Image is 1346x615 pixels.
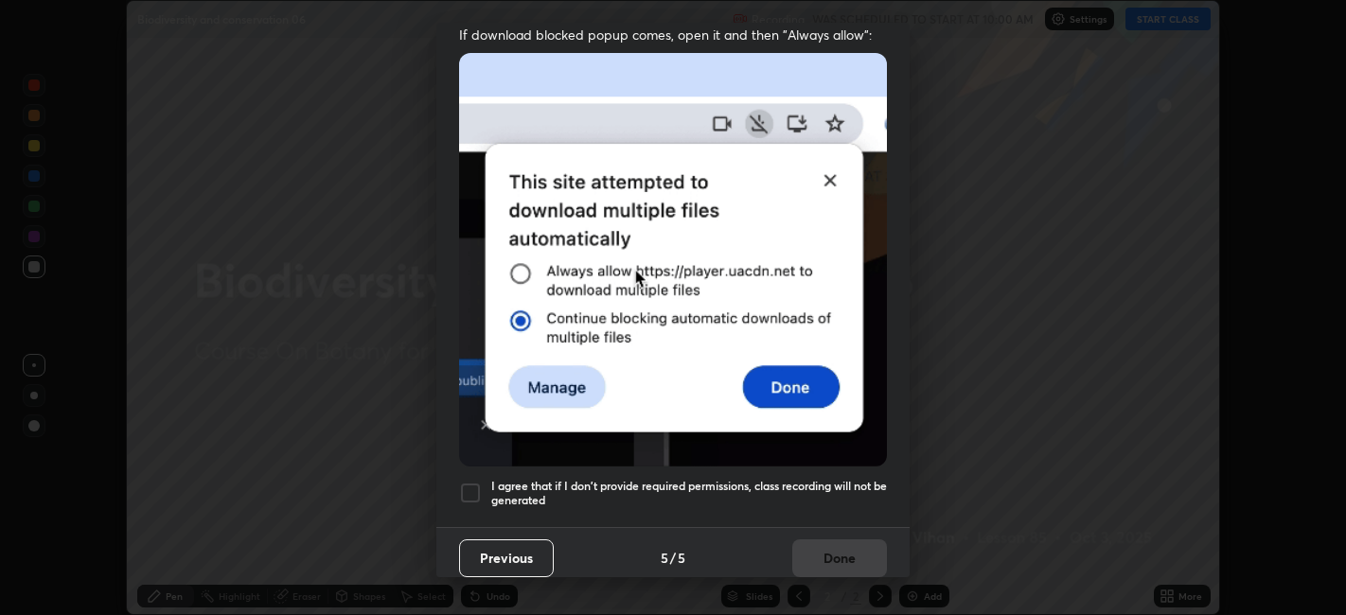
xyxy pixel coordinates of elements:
h4: 5 [678,548,685,568]
span: If download blocked popup comes, open it and then "Always allow": [459,26,887,44]
h4: / [670,548,676,568]
img: downloads-permission-blocked.gif [459,53,887,466]
button: Previous [459,539,554,577]
h4: 5 [661,548,668,568]
h5: I agree that if I don't provide required permissions, class recording will not be generated [491,479,887,508]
